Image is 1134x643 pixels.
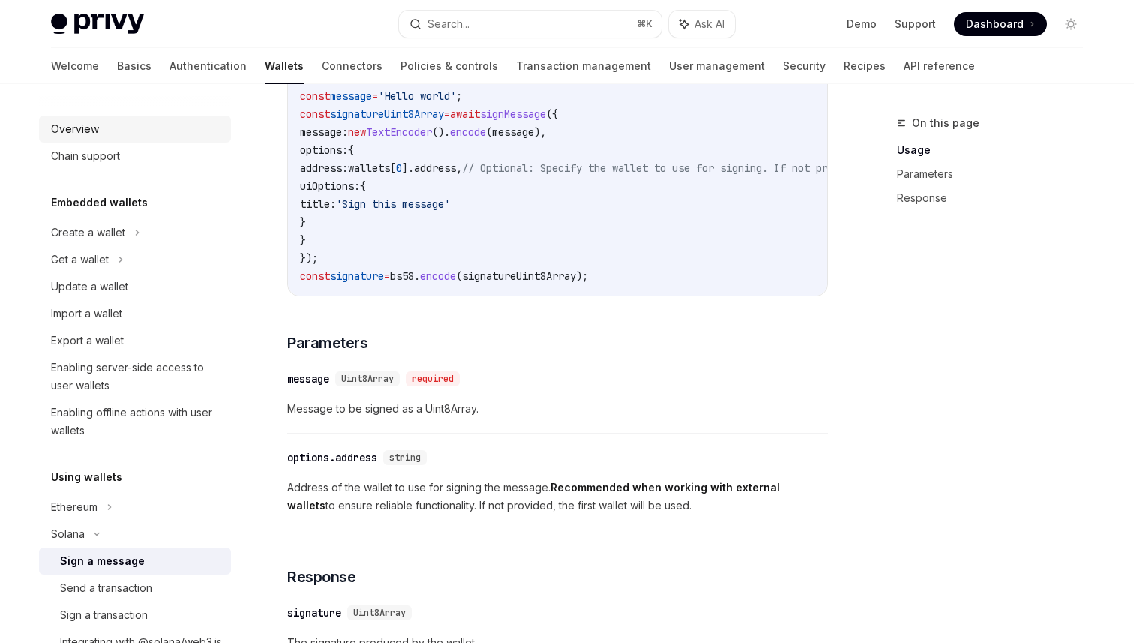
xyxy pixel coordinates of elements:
[480,107,546,121] span: signMessage
[39,575,231,602] a: Send a transaction
[39,116,231,143] a: Overview
[51,14,144,35] img: light logo
[51,251,109,269] div: Get a wallet
[353,607,406,619] span: Uint8Array
[390,269,414,283] span: bs58
[287,605,341,620] div: signature
[300,197,336,211] span: title:
[287,566,355,587] span: Response
[300,215,306,229] span: }
[287,450,377,465] div: options.address
[169,48,247,84] a: Authentication
[912,114,979,132] span: On this page
[432,125,450,139] span: ().
[265,48,304,84] a: Wallets
[669,48,765,84] a: User management
[378,89,456,103] span: 'Hello world'
[546,107,558,121] span: ({
[1059,12,1083,36] button: Toggle dark mode
[51,332,124,350] div: Export a wallet
[300,179,360,193] span: uiOptions:
[51,305,122,323] div: Import a wallet
[954,12,1047,36] a: Dashboard
[414,161,456,175] span: address
[897,138,1095,162] a: Usage
[450,107,480,121] span: await
[322,48,382,84] a: Connectors
[414,269,420,283] span: .
[60,552,145,570] div: Sign a message
[390,161,396,175] span: [
[60,606,148,624] div: Sign a transaction
[427,15,469,33] div: Search...
[372,89,378,103] span: =
[336,197,450,211] span: 'Sign this message'
[462,269,576,283] span: signatureUint8Array
[300,107,330,121] span: const
[300,233,306,247] span: }
[486,125,492,139] span: (
[117,48,151,84] a: Basics
[39,300,231,327] a: Import a wallet
[400,48,498,84] a: Policies & controls
[348,161,390,175] span: wallets
[51,147,120,165] div: Chain support
[300,89,330,103] span: const
[897,162,1095,186] a: Parameters
[51,525,85,543] div: Solana
[389,452,421,464] span: string
[406,371,460,386] div: required
[330,269,384,283] span: signature
[456,161,462,175] span: ,
[450,125,486,139] span: encode
[576,269,588,283] span: );
[39,327,231,354] a: Export a wallet
[396,161,402,175] span: 0
[51,194,148,212] h5: Embedded wallets
[60,579,152,597] div: Send a transaction
[669,11,735,38] button: Ask AI
[51,468,122,486] h5: Using wallets
[39,143,231,170] a: Chain support
[39,602,231,629] a: Sign a transaction
[897,186,1095,210] a: Response
[384,269,390,283] span: =
[39,548,231,575] a: Sign a message
[330,107,444,121] span: signatureUint8Array
[360,179,366,193] span: {
[51,224,125,242] div: Create a wallet
[637,18,652,30] span: ⌘ K
[904,48,975,84] a: API reference
[287,479,828,515] span: Address of the wallet to use for signing the message. to ensure reliable functionality. If not pr...
[694,17,724,32] span: Ask AI
[39,399,231,444] a: Enabling offline actions with user wallets
[51,120,99,138] div: Overview
[300,143,348,157] span: options:
[341,373,394,385] span: Uint8Array
[402,161,414,175] span: ].
[456,269,462,283] span: (
[895,17,936,32] a: Support
[399,11,661,38] button: Search...⌘K
[847,17,877,32] a: Demo
[300,125,348,139] span: message:
[330,89,372,103] span: message
[516,48,651,84] a: Transaction management
[462,161,1056,175] span: // Optional: Specify the wallet to use for signing. If not provided, the first wallet will be used.
[300,251,318,265] span: });
[966,17,1024,32] span: Dashboard
[444,107,450,121] span: =
[783,48,826,84] a: Security
[39,354,231,399] a: Enabling server-side access to user wallets
[51,359,222,395] div: Enabling server-side access to user wallets
[51,404,222,440] div: Enabling offline actions with user wallets
[287,400,828,418] span: Message to be signed as a Uint8Array.
[348,143,354,157] span: {
[300,161,348,175] span: address:
[456,89,462,103] span: ;
[844,48,886,84] a: Recipes
[348,125,366,139] span: new
[39,273,231,300] a: Update a wallet
[51,48,99,84] a: Welcome
[287,332,367,353] span: Parameters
